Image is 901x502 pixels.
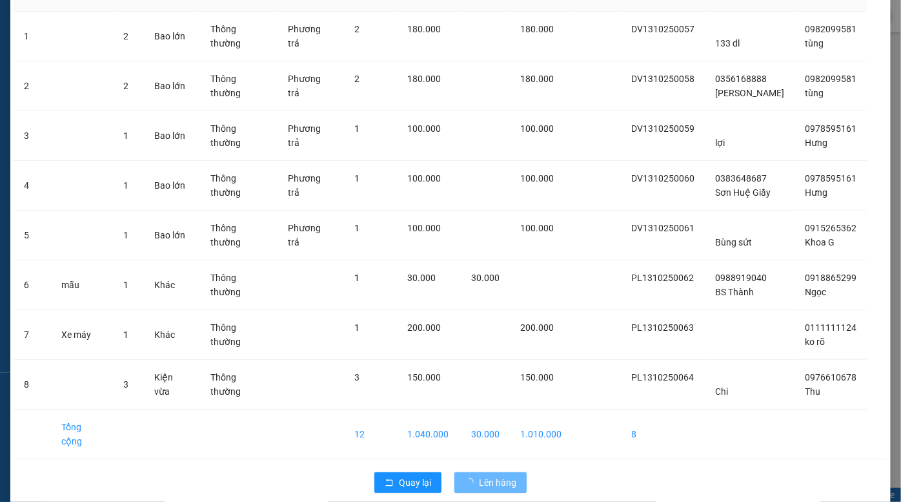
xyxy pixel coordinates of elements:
span: 0383648687 [715,173,767,183]
span: DV1310250057 [631,24,694,34]
span: 1 [123,131,128,141]
span: Phương trả [288,173,321,198]
span: 0915265362 [805,223,856,233]
span: DV1310250061 [631,223,694,233]
button: rollbackQuay lại [374,472,441,493]
td: Bao lớn [144,161,200,211]
span: Thu [805,386,820,397]
span: 0111111124 [805,322,856,333]
td: 2 [14,61,51,111]
span: tùng [805,38,824,48]
span: 0988919040 [715,273,767,283]
span: DV1310250058 [631,74,694,84]
span: Chi [715,386,728,397]
span: lợi [715,138,725,148]
span: 1 [123,230,128,240]
td: 1.040.000 [397,410,461,459]
span: 30.000 [471,273,500,283]
span: Khoa G [805,237,835,247]
span: 1 [354,223,359,233]
td: Xe máy [51,310,113,360]
span: [PERSON_NAME] [715,88,784,98]
td: Bao lớn [144,111,200,161]
td: Kiện vừa [144,360,200,410]
span: 100.000 [407,123,441,134]
span: 100.000 [407,173,441,183]
span: 180.000 [520,24,554,34]
span: tùng [805,88,824,98]
td: Thông thường [200,111,278,161]
span: 180.000 [520,74,554,84]
td: 1.010.000 [510,410,572,459]
td: 3 [14,111,51,161]
span: DV1310250059 [631,123,694,134]
span: loading [465,478,479,487]
td: Bao lớn [144,211,200,260]
span: 133 dl [715,38,740,48]
td: 7 [14,310,51,360]
span: 1 [123,280,128,290]
span: Hưng [805,138,827,148]
span: 0978595161 [805,123,856,134]
span: DV1310250060 [631,173,694,183]
td: Thông thường [200,61,278,111]
td: 4 [14,161,51,211]
span: 1 [354,173,359,183]
span: 100.000 [520,173,554,183]
span: 2 [354,24,359,34]
span: 0978595161 [805,173,856,183]
span: Hưng [805,187,827,198]
span: 150.000 [407,372,441,382]
span: 180.000 [407,74,441,84]
span: Quay lại [399,476,431,490]
td: Khác [144,310,200,360]
span: 0976610678 [805,372,856,382]
td: Thông thường [200,12,278,61]
span: 3 [123,379,128,390]
span: PL1310250062 [631,273,694,283]
td: Thông thường [200,360,278,410]
span: 30.000 [407,273,436,283]
span: rollback [385,478,394,488]
td: Bao lớn [144,12,200,61]
span: PL1310250063 [631,322,694,333]
span: BS Thành [715,287,754,297]
td: Tổng cộng [51,410,113,459]
span: 100.000 [407,223,441,233]
span: 3 [354,372,359,382]
td: Bao lớn [144,61,200,111]
span: 1 [123,329,128,340]
span: 2 [354,74,359,84]
span: Phương trả [288,24,321,48]
td: mẫu [51,260,113,310]
span: 2 [123,31,128,41]
span: 0356168888 [715,74,767,84]
td: Khác [144,260,200,310]
td: 5 [14,211,51,260]
button: Lên hàng [454,472,527,493]
span: Sơn Huệ Giầy [715,187,771,198]
span: 200.000 [407,322,441,333]
span: Ngọc [805,287,826,297]
span: Phương trả [288,123,321,148]
span: 200.000 [520,322,554,333]
td: Thông thường [200,161,278,211]
td: 1 [14,12,51,61]
span: 180.000 [407,24,441,34]
td: 8 [14,360,51,410]
span: 1 [354,322,359,333]
span: 100.000 [520,223,554,233]
td: 8 [621,410,705,459]
span: ko rõ [805,337,825,347]
td: Thông thường [200,260,278,310]
span: 1 [354,123,359,134]
span: 2 [123,81,128,91]
span: Phương trả [288,74,321,98]
span: PL1310250064 [631,372,694,382]
span: 0982099581 [805,74,856,84]
span: 0918865299 [805,273,856,283]
td: 12 [344,410,397,459]
span: Lên hàng [479,476,516,490]
td: Thông thường [200,310,278,360]
td: 30.000 [461,410,510,459]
